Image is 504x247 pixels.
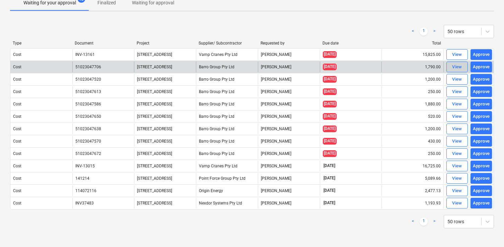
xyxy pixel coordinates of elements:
[473,162,490,170] div: Approve
[137,201,172,205] span: 248 Bay Rd, Sandringham
[323,126,337,132] span: [DATE]
[430,218,438,226] a: Next page
[446,99,468,109] button: View
[13,65,21,69] div: Cost
[471,74,492,85] button: Approve
[13,139,21,144] div: Cost
[452,88,462,96] div: View
[381,161,443,171] div: 16,725.00
[471,99,492,109] button: Approve
[13,176,21,181] div: Cost
[446,123,468,134] button: View
[473,76,490,83] div: Approve
[323,175,336,181] span: [DATE]
[381,173,443,184] div: 5,089.66
[258,99,320,109] div: [PERSON_NAME]
[199,41,255,46] div: Supplier/ Subcontractor
[137,151,172,156] span: 248 Bay Rd, Sandringham
[13,102,21,106] div: Cost
[471,173,492,184] button: Approve
[75,201,94,205] div: INV37483
[13,188,21,193] div: Cost
[381,86,443,97] div: 250.00
[75,77,101,82] div: 51023047520
[446,111,468,122] button: View
[452,150,462,158] div: View
[258,49,320,60] div: [PERSON_NAME]
[196,173,258,184] div: Point Force Group Pty Ltd
[471,161,492,171] button: Approve
[473,113,490,120] div: Approve
[75,164,95,168] div: INV-13015
[137,65,172,69] span: 248 Bay Rd, Sandringham
[381,185,443,196] div: 2,477.13
[471,198,492,209] button: Approve
[452,125,462,133] div: View
[446,62,468,72] button: View
[381,198,443,209] div: 1,193.93
[13,127,21,131] div: Cost
[13,151,21,156] div: Cost
[137,52,172,57] span: 248 Bay Rd, Sandringham
[381,99,443,109] div: 1,880.00
[323,51,337,58] span: [DATE]
[75,176,89,181] div: 141214
[381,74,443,85] div: 1,200.00
[323,101,337,107] span: [DATE]
[473,199,490,207] div: Approve
[261,41,317,46] div: Requested by
[446,148,468,159] button: View
[381,49,443,60] div: 15,825.00
[452,51,462,59] div: View
[381,62,443,72] div: 1,790.00
[473,150,490,158] div: Approve
[13,201,21,205] div: Cost
[473,100,490,108] div: Approve
[471,215,504,247] iframe: Chat Widget
[471,148,492,159] button: Approve
[473,175,490,182] div: Approve
[137,77,172,82] span: 248 Bay Rd, Sandringham
[75,127,101,131] div: 51023047638
[473,187,490,195] div: Approve
[473,51,490,59] div: Approve
[323,113,337,119] span: [DATE]
[446,74,468,85] button: View
[258,86,320,97] div: [PERSON_NAME]
[196,185,258,196] div: Origin Energy
[446,198,468,209] button: View
[446,136,468,147] button: View
[471,123,492,134] button: Approve
[323,188,336,193] span: [DATE]
[430,27,438,35] a: Next page
[409,27,417,35] a: Previous page
[452,100,462,108] div: View
[446,49,468,60] button: View
[381,148,443,159] div: 250.00
[381,123,443,134] div: 1,200.00
[323,200,336,206] span: [DATE]
[258,198,320,209] div: [PERSON_NAME]
[452,187,462,195] div: View
[137,41,193,46] div: Project
[409,218,417,226] a: Previous page
[258,111,320,122] div: [PERSON_NAME]
[384,41,441,46] div: Total
[137,89,172,94] span: 248 Bay Rd, Sandringham
[323,150,337,157] span: [DATE]
[75,52,95,57] div: INV-13161
[420,218,428,226] a: Page 1 is your current page
[13,41,69,46] div: Type
[452,199,462,207] div: View
[471,136,492,147] button: Approve
[258,173,320,184] div: [PERSON_NAME]
[75,102,101,106] div: 51023047586
[75,114,101,119] div: 51023047650
[258,123,320,134] div: [PERSON_NAME]
[75,151,101,156] div: 51023047672
[196,136,258,147] div: Barro Group Pty Ltd
[196,161,258,171] div: Vamp Cranes Pty Ltd
[381,136,443,147] div: 430.00
[75,188,96,193] div: 114072116
[446,185,468,196] button: View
